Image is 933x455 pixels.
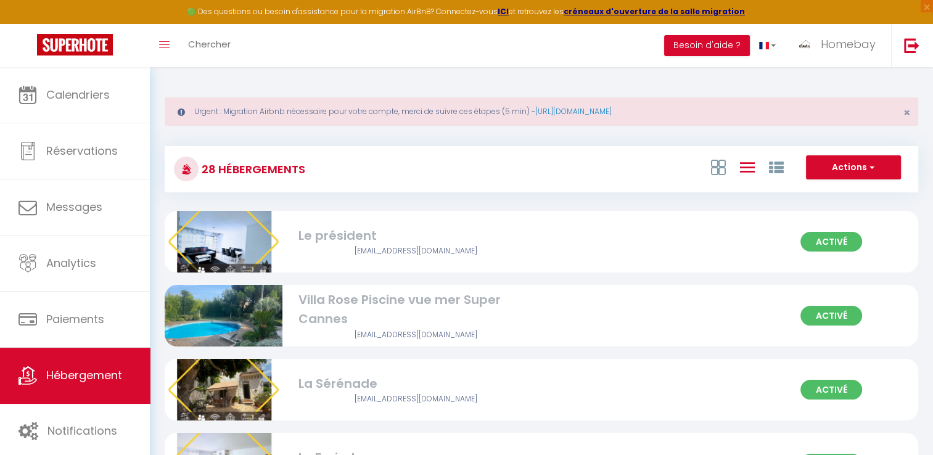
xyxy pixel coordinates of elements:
div: La Sérénade [298,374,533,393]
span: Activé [800,232,862,252]
span: Notifications [47,423,117,438]
span: Hébergement [46,367,122,383]
span: Réservations [46,143,118,158]
span: Messages [46,199,102,215]
a: ICI [498,6,509,17]
span: Activé [800,380,862,400]
img: logout [904,38,919,53]
img: Super Booking [37,34,113,55]
a: ... Homebay [785,24,891,67]
span: Activé [800,306,862,326]
span: Homebay [821,36,876,52]
a: [URL][DOMAIN_NAME] [535,106,612,117]
div: Airbnb [298,329,533,341]
span: Paiements [46,311,104,327]
button: Besoin d'aide ? [664,35,750,56]
button: Actions [806,155,901,180]
div: Urgent : Migration Airbnb nécessaire pour votre compte, merci de suivre ces étapes (5 min) - [165,97,918,126]
a: Chercher [179,24,240,67]
span: Chercher [188,38,231,51]
h3: 28 Hébergements [199,155,305,183]
button: Close [903,107,910,118]
div: Villa Rose Piscine vue mer Super Cannes [298,290,533,329]
div: Le président [298,226,533,245]
div: Airbnb [298,245,533,257]
button: Ouvrir le widget de chat LiveChat [10,5,47,42]
a: créneaux d'ouverture de la salle migration [564,6,745,17]
a: Vue en Liste [739,157,754,177]
a: Vue en Box [710,157,725,177]
span: Analytics [46,255,96,271]
span: Calendriers [46,87,110,102]
span: × [903,105,910,120]
img: ... [794,35,813,54]
a: Vue par Groupe [768,157,783,177]
div: Airbnb [298,393,533,405]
